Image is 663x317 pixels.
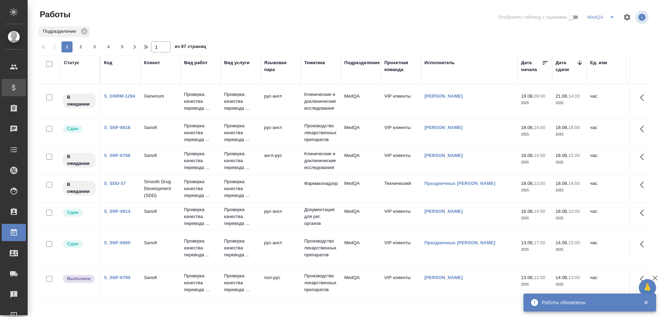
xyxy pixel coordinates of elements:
p: 2025 [556,187,583,194]
button: Здесь прячутся важные кнопки [636,149,652,165]
button: 2 [75,41,86,52]
p: 2025 [556,281,583,288]
td: 1 [627,177,661,201]
p: 14.08, [556,275,568,280]
p: Проверка качества перевода ... [224,178,257,199]
p: В ожидании [67,153,92,167]
p: 13:00 [534,181,545,186]
td: рус-англ [261,236,301,260]
p: 2025 [556,215,583,222]
p: 2025 [521,100,549,107]
p: В ожидании [67,181,92,195]
td: час [587,271,627,295]
p: Сдан [67,240,78,247]
a: S_SNF-6708 [104,153,131,158]
div: Языковая пара [264,59,297,73]
p: В ожидании [67,94,92,108]
p: 2025 [556,246,583,253]
p: 14:00 [534,153,545,158]
td: час [587,236,627,260]
p: Проверка качества перевода ... [224,122,257,143]
button: 4 [103,41,114,52]
td: рус-англ [261,205,301,229]
div: Менеджер проверил работу исполнителя, передает ее на следующий этап [62,208,96,217]
div: Дата сдачи [556,59,576,73]
button: 🙏 [639,279,656,296]
a: [PERSON_NAME] [424,209,463,214]
div: Подразделение [344,59,380,66]
div: Исполнитель назначен, приступать к работе пока рано [62,180,96,196]
p: Sanofi [144,274,177,281]
div: Исполнитель завершил работу [62,274,96,284]
td: MedQA [341,149,381,173]
p: 18.08, [521,125,534,130]
p: 2025 [556,100,583,107]
span: Отобразить таблицу с оценками [498,14,567,21]
button: Здесь прячутся важные кнопки [636,121,652,137]
button: Закрыть [639,299,653,306]
p: 18.08, [521,153,534,158]
div: Клиент [144,59,160,66]
a: Праздничных [PERSON_NAME] [424,181,495,186]
p: 15:00 [568,240,580,245]
div: Исполнитель [424,59,455,66]
p: 14:00 [568,181,580,186]
span: 3 [89,43,100,50]
td: 1 [627,271,661,295]
p: 14:00 [534,125,545,130]
p: 18.08, [521,181,534,186]
p: Проверка качества перевода ... [224,150,257,171]
p: Sanofi [144,152,177,159]
p: 14:00 [534,209,545,214]
p: 2025 [521,159,549,166]
td: 0.5 [627,236,661,260]
p: Производство лекарственных препаратов [304,273,337,293]
p: Фармаконадзор [304,180,337,187]
div: Менеджер проверил работу исполнителя, передает ее на следующий этап [62,239,96,249]
button: 3 [89,41,100,52]
p: 21.08, [556,93,568,99]
p: 17:00 [534,240,545,245]
p: 18.08, [556,209,568,214]
p: 16.08, [521,209,534,214]
p: 14.08, [556,240,568,245]
span: 🙏 [642,280,653,295]
a: S_SNF-6818 [104,125,131,130]
div: Код [104,59,112,66]
p: 13.08, [521,275,534,280]
td: VIP клиенты [381,205,421,229]
td: час [587,177,627,201]
p: Проверка качества перевода ... [184,122,217,143]
td: MedQA [341,236,381,260]
p: Проверка качества перевода ... [184,238,217,258]
p: 18.08, [556,181,568,186]
p: Клинические и доклинические исследования [304,150,337,171]
a: [PERSON_NAME] [424,93,463,99]
td: 1.25 [627,205,661,229]
td: Технический [381,177,421,201]
p: 09:00 [534,93,545,99]
td: рус-англ [261,121,301,145]
p: 2025 [521,281,549,288]
p: Сдан [67,209,78,216]
td: MedQA [341,205,381,229]
div: Вид услуги [224,59,250,66]
td: VIP клиенты [381,89,421,113]
div: Подразделение [39,26,90,37]
p: Выполнен [67,275,90,282]
a: Праздничных [PERSON_NAME] [424,240,495,245]
div: Тематика [304,59,325,66]
p: Проверка качества перевода ... [184,150,217,171]
td: MedQA [341,89,381,113]
p: 13:00 [568,275,580,280]
span: из 87 страниц [175,42,206,52]
td: час [587,121,627,145]
p: 2025 [556,131,583,138]
div: Проектная команда [384,59,417,73]
td: VIP клиенты [381,149,421,173]
p: 14:00 [568,93,580,99]
p: Проверка качества перевода ... [184,91,217,112]
div: Исполнитель назначен, приступать к работе пока рано [62,152,96,168]
span: 4 [103,43,114,50]
a: S_SNF-6814 [104,209,131,214]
